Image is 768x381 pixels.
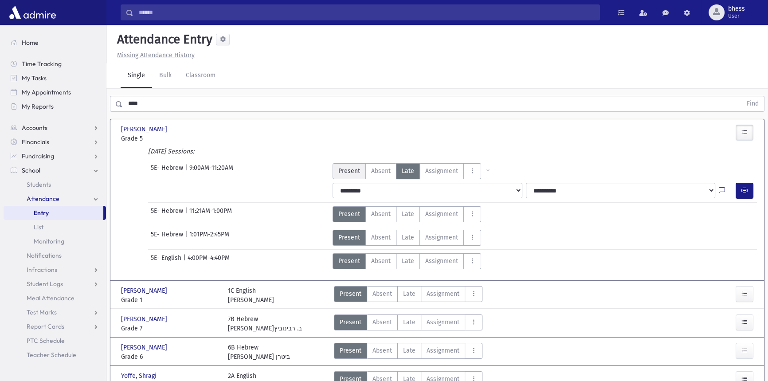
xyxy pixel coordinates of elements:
a: Teacher Schedule [4,348,106,362]
a: Fundraising [4,149,106,163]
a: Meal Attendance [4,291,106,305]
span: Absent [372,318,392,327]
span: Grade 6 [121,352,219,361]
div: AttTypes [333,206,481,222]
span: 11:21AM-1:00PM [189,206,232,222]
span: Assignment [427,318,459,327]
a: Missing Attendance History [114,51,195,59]
span: Assignment [427,289,459,299]
span: Fundraising [22,152,54,160]
span: My Tasks [22,74,47,82]
span: Absent [371,256,391,266]
span: Assignment [425,166,458,176]
a: Time Tracking [4,57,106,71]
a: Report Cards [4,319,106,334]
div: AttTypes [333,253,481,269]
a: Test Marks [4,305,106,319]
span: Teacher Schedule [27,351,76,359]
span: | [185,206,189,222]
span: School [22,166,40,174]
span: [PERSON_NAME] [121,343,169,352]
a: My Tasks [4,71,106,85]
a: PTC Schedule [4,334,106,348]
span: Present [340,346,361,355]
span: Present [338,166,360,176]
span: bhess [728,5,745,12]
a: Bulk [152,63,179,88]
span: Absent [371,166,391,176]
span: Present [340,289,361,299]
span: Financials [22,138,49,146]
a: Student Logs [4,277,106,291]
span: Yoffe, Shragi [121,371,158,381]
span: Infractions [27,266,57,274]
span: 1:01PM-2:45PM [189,230,229,246]
span: Absent [372,346,392,355]
a: Classroom [179,63,223,88]
div: 7B Hebrew [PERSON_NAME]ב. רבינוביץ [228,314,302,333]
span: Absent [372,289,392,299]
span: My Reports [22,102,54,110]
a: Infractions [4,263,106,277]
span: Report Cards [27,322,64,330]
span: [PERSON_NAME] [121,286,169,295]
span: PTC Schedule [27,337,65,345]
span: 5E- Hebrew [151,206,185,222]
span: Attendance [27,195,59,203]
span: Late [403,346,415,355]
span: [PERSON_NAME] [121,314,169,324]
a: List [4,220,106,234]
h5: Attendance Entry [114,32,212,47]
span: Test Marks [27,308,57,316]
a: Monitoring [4,234,106,248]
a: Entry [4,206,103,220]
i: [DATE] Sessions: [148,148,194,155]
span: Late [402,233,414,242]
span: Grade 5 [121,134,219,143]
span: Present [338,256,360,266]
span: | [185,230,189,246]
span: Present [340,318,361,327]
span: Accounts [22,124,47,132]
span: Home [22,39,39,47]
span: 5E- Hebrew [151,230,185,246]
a: Financials [4,135,106,149]
span: Late [402,166,414,176]
a: My Appointments [4,85,106,99]
span: Time Tracking [22,60,62,68]
a: Home [4,35,106,50]
div: AttTypes [333,230,481,246]
input: Search [133,4,600,20]
span: Late [402,256,414,266]
a: My Reports [4,99,106,114]
span: Assignment [425,233,458,242]
span: User [728,12,745,20]
div: AttTypes [334,314,482,333]
span: Monitoring [34,237,64,245]
span: 9:00AM-11:20AM [189,163,233,179]
span: Meal Attendance [27,294,74,302]
span: 4:00PM-4:40PM [188,253,230,269]
a: Accounts [4,121,106,135]
a: Single [121,63,152,88]
span: Late [403,318,415,327]
span: Notifications [27,251,62,259]
a: Students [4,177,106,192]
span: My Appointments [22,88,71,96]
span: Present [338,233,360,242]
u: Missing Attendance History [117,51,195,59]
a: Attendance [4,192,106,206]
div: AttTypes [333,163,495,179]
img: AdmirePro [7,4,58,21]
span: Assignment [425,209,458,219]
span: Absent [371,233,391,242]
div: 6B Hebrew [PERSON_NAME] ביטרן [228,343,290,361]
span: | [183,253,188,269]
span: Grade 7 [121,324,219,333]
div: AttTypes [334,286,482,305]
span: [PERSON_NAME] [121,125,169,134]
span: Student Logs [27,280,63,288]
span: Absent [371,209,391,219]
span: Present [338,209,360,219]
span: Entry [34,209,49,217]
